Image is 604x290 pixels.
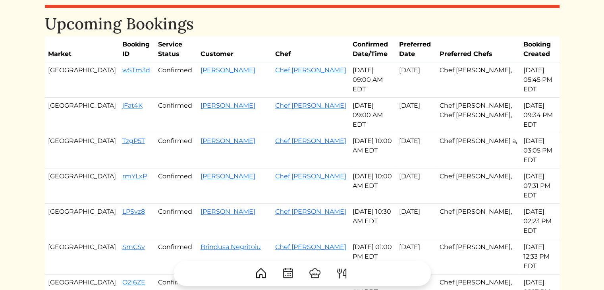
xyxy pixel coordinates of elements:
td: [DATE] [396,98,436,133]
th: Market [45,37,119,62]
td: [DATE] [396,133,436,168]
td: [DATE] [396,168,436,204]
a: rmYLxP [122,172,147,180]
td: [DATE] 10:30 AM EDT [349,204,396,239]
td: [DATE] 03:05 PM EDT [520,133,559,168]
th: Confirmed Date/Time [349,37,396,62]
img: ForkKnife-55491504ffdb50bab0c1e09e7649658475375261d09fd45db06cec23bce548bf.svg [336,267,348,280]
a: Chef [PERSON_NAME] [275,243,346,251]
a: Chef [PERSON_NAME] [275,172,346,180]
a: jFat4K [122,102,143,109]
th: Preferred Date [396,37,436,62]
th: Service Status [155,37,197,62]
img: ChefHat-a374fb509e4f37eb0702ca99f5f64f3b6956810f32a249b33092029f8484b388.svg [309,267,321,280]
td: [GEOGRAPHIC_DATA] [45,62,119,98]
td: Confirmed [155,133,197,168]
td: Confirmed [155,204,197,239]
td: [DATE] 12:33 PM EDT [520,239,559,275]
td: Confirmed [155,98,197,133]
th: Booking ID [119,37,155,62]
td: [GEOGRAPHIC_DATA] [45,168,119,204]
td: [DATE] 09:00 AM EDT [349,62,396,98]
td: Chef [PERSON_NAME], [436,168,520,204]
th: Booking Created [520,37,559,62]
td: Chef [PERSON_NAME] a, [436,133,520,168]
td: [DATE] 07:31 PM EDT [520,168,559,204]
td: [GEOGRAPHIC_DATA] [45,133,119,168]
td: [DATE] 10:00 AM EDT [349,133,396,168]
td: [DATE] 02:23 PM EDT [520,204,559,239]
img: CalendarDots-5bcf9d9080389f2a281d69619e1c85352834be518fbc73d9501aef674afc0d57.svg [282,267,294,280]
th: Customer [197,37,272,62]
a: [PERSON_NAME] [201,102,255,109]
td: [DATE] 01:00 PM EDT [349,239,396,275]
td: [DATE] 09:34 PM EDT [520,98,559,133]
td: [DATE] 09:00 AM EDT [349,98,396,133]
td: Chef [PERSON_NAME], [436,62,520,98]
a: Chef [PERSON_NAME] [275,66,346,74]
td: Chef [PERSON_NAME], Chef [PERSON_NAME], [436,98,520,133]
td: [DATE] [396,239,436,275]
h1: Upcoming Bookings [45,14,560,33]
td: [DATE] 10:00 AM EDT [349,168,396,204]
a: Chef [PERSON_NAME] [275,137,346,145]
a: SrnCSv [122,243,145,251]
td: [DATE] [396,62,436,98]
a: Chef [PERSON_NAME] [275,102,346,109]
td: [GEOGRAPHIC_DATA] [45,204,119,239]
td: Confirmed [155,62,197,98]
a: [PERSON_NAME] [201,172,255,180]
td: Confirmed [155,168,197,204]
a: wSTm3d [122,66,150,74]
td: [DATE] [396,204,436,239]
th: Preferred Chefs [436,37,520,62]
td: [GEOGRAPHIC_DATA] [45,239,119,275]
td: Chef [PERSON_NAME], [436,239,520,275]
a: [PERSON_NAME] [201,66,255,74]
a: TzgP5T [122,137,145,145]
img: House-9bf13187bcbb5817f509fe5e7408150f90897510c4275e13d0d5fca38e0b5951.svg [255,267,267,280]
a: Brindusa Negritoiu [201,243,261,251]
a: [PERSON_NAME] [201,137,255,145]
a: LPSvz8 [122,208,145,215]
th: Chef [272,37,349,62]
td: Confirmed [155,239,197,275]
td: [DATE] 05:45 PM EDT [520,62,559,98]
td: Chef [PERSON_NAME], [436,204,520,239]
a: [PERSON_NAME] [201,208,255,215]
a: Chef [PERSON_NAME] [275,208,346,215]
td: [GEOGRAPHIC_DATA] [45,98,119,133]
